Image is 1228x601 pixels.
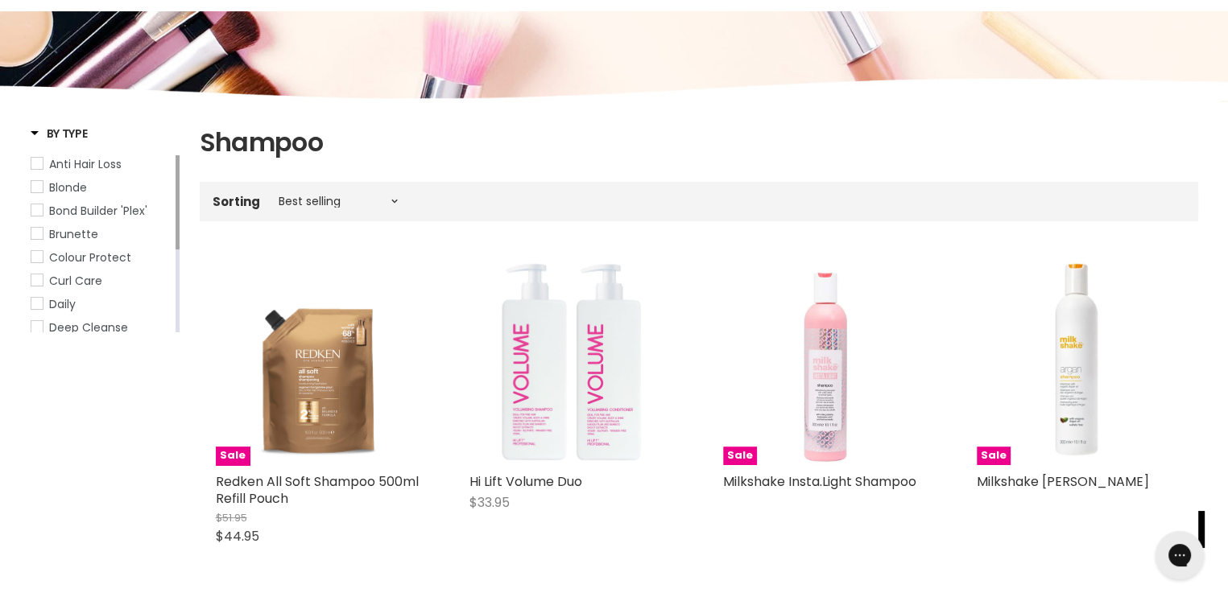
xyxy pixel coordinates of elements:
span: Colour Protect [49,249,131,266]
a: Redken All Soft Shampoo 500ml Refill PouchSale [216,260,421,465]
span: Sale [723,447,757,465]
img: Milkshake Insta.Light Shampoo [723,260,928,465]
a: Hi Lift Volume Duo [469,472,582,491]
a: Milkshake Insta.Light ShampooSale [723,260,928,465]
span: $44.95 [216,527,259,545]
span: Blonde [49,179,87,196]
span: $33.95 [469,493,510,512]
h3: By Type [31,126,88,142]
a: Colour Protect [31,249,172,266]
a: Daily [31,295,172,313]
span: Brunette [49,226,98,242]
a: Bond Builder 'Plex' [31,202,172,220]
label: Sorting [213,195,260,208]
a: Brunette [31,225,172,243]
span: Deep Cleanse [49,319,128,335]
span: Curl Care [49,273,102,289]
span: Anti Hair Loss [49,156,122,172]
iframe: Gorgias live chat messenger [1147,525,1212,585]
a: Milkshake [PERSON_NAME] [977,472,1149,491]
span: Bond Builder 'Plex' [49,203,147,219]
h1: Shampoo [200,126,1198,159]
a: Milkshake Insta.Light Shampoo [723,472,916,491]
img: Redken All Soft Shampoo 500ml Refill Pouch [216,260,421,465]
span: Daily [49,296,76,312]
img: Hi Lift Volume Duo [469,260,675,465]
a: Blonde [31,179,172,196]
a: Anti Hair Loss [31,155,172,173]
a: Curl Care [31,272,172,290]
img: Milkshake Argan Shampoo [977,260,1182,465]
span: Sale [977,447,1011,465]
a: Redken All Soft Shampoo 500ml Refill Pouch [216,472,419,508]
span: $51.95 [216,510,247,525]
a: Milkshake Argan ShampooSale [977,260,1182,465]
span: Sale [216,447,250,465]
a: Deep Cleanse [31,319,172,336]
